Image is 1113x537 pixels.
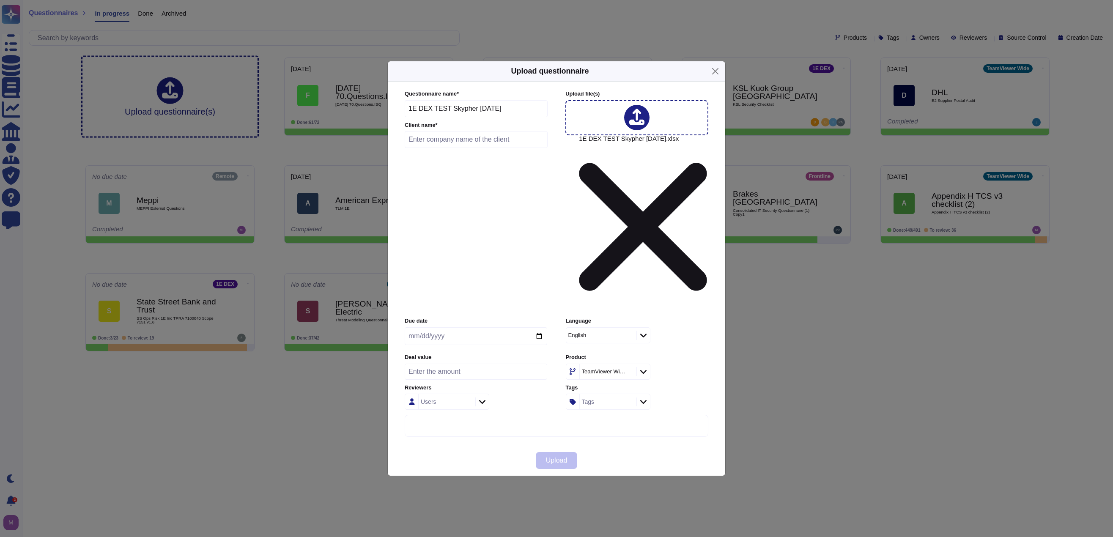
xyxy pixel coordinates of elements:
div: English [568,332,587,338]
h5: Upload questionnaire [511,66,589,77]
span: Upload [546,457,567,464]
input: Enter questionnaire name [405,100,548,117]
label: Language [566,318,708,324]
label: Deal value [405,355,547,360]
div: TeamViewer Wide [582,369,626,374]
input: Due date [405,327,547,345]
div: Users [421,399,436,405]
span: Upload file (s) [565,90,600,97]
label: Due date [405,318,547,324]
button: Upload [536,452,578,469]
div: Tags [582,399,595,405]
label: Reviewers [405,385,547,391]
input: Enter company name of the client [405,131,548,148]
input: Enter the amount [405,364,547,380]
label: Questionnaire name [405,91,548,97]
button: Close [709,65,722,78]
span: 1E DEX TEST Skypher [DATE].xlsx [579,135,707,312]
label: Client name [405,123,548,128]
label: Product [566,355,708,360]
label: Tags [566,385,708,391]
